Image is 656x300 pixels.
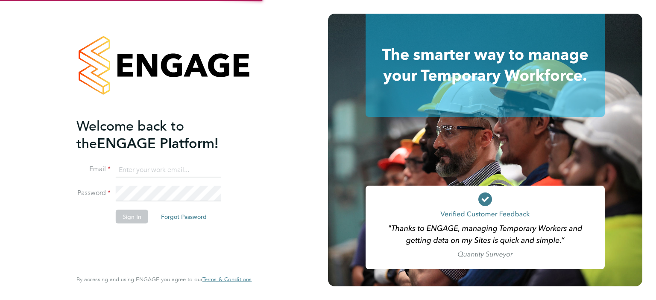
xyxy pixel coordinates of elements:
[76,189,111,198] label: Password
[202,276,252,283] a: Terms & Conditions
[76,117,184,151] span: Welcome back to the
[116,162,221,178] input: Enter your work email...
[76,117,243,152] h2: ENGAGE Platform!
[76,165,111,174] label: Email
[76,276,252,283] span: By accessing and using ENGAGE you agree to our
[154,210,214,224] button: Forgot Password
[116,210,148,224] button: Sign In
